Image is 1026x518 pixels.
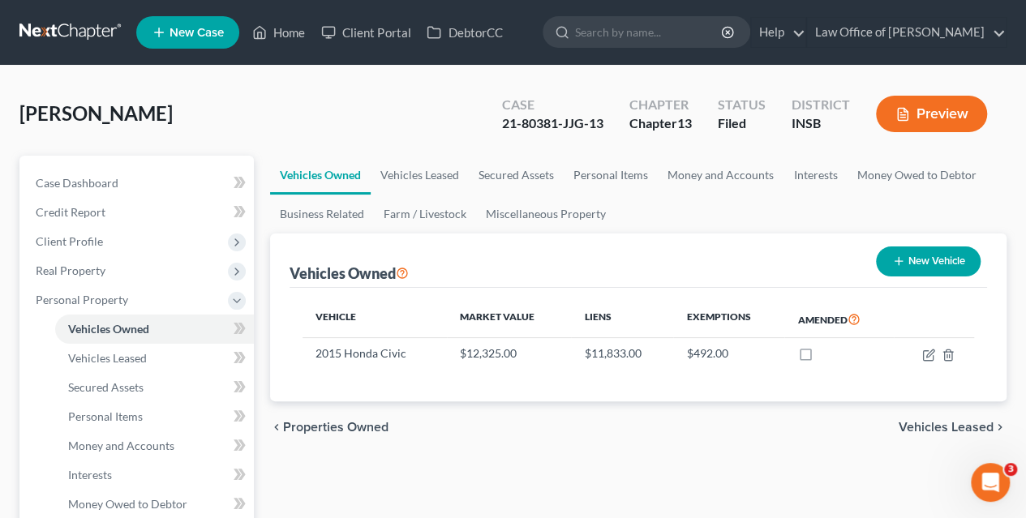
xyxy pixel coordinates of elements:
[270,421,283,434] i: chevron_left
[19,101,173,125] span: [PERSON_NAME]
[303,338,447,369] td: 2015 Honda Civic
[571,301,673,338] th: Liens
[469,156,564,195] a: Secured Assets
[68,322,149,336] span: Vehicles Owned
[55,402,254,431] a: Personal Items
[290,263,409,283] div: Vehicles Owned
[36,205,105,219] span: Credit Report
[971,463,1010,502] iframe: Intercom live chat
[447,338,571,369] td: $12,325.00
[371,156,469,195] a: Vehicles Leased
[23,198,254,227] a: Credit Report
[502,96,603,114] div: Case
[847,156,985,195] a: Money Owed to Debtor
[270,195,374,233] a: Business Related
[283,421,389,434] span: Properties Owned
[899,421,994,434] span: Vehicles Leased
[502,114,603,133] div: 21-80381-JJG-13
[629,96,692,114] div: Chapter
[673,338,784,369] td: $492.00
[36,293,128,306] span: Personal Property
[55,344,254,373] a: Vehicles Leased
[673,301,784,338] th: Exemptions
[658,156,783,195] a: Money and Accounts
[571,338,673,369] td: $11,833.00
[876,246,981,276] button: New Vehicle
[68,351,147,365] span: Vehicles Leased
[55,460,254,490] a: Interests
[476,195,616,233] a: Miscellaneous Property
[718,96,766,114] div: Status
[783,156,847,195] a: Interests
[170,27,224,39] span: New Case
[270,156,371,195] a: Vehicles Owned
[55,373,254,402] a: Secured Assets
[564,156,658,195] a: Personal Items
[792,96,850,114] div: District
[419,18,510,47] a: DebtorCC
[447,301,571,338] th: Market Value
[23,169,254,198] a: Case Dashboard
[313,18,419,47] a: Client Portal
[899,421,1007,434] button: Vehicles Leased chevron_right
[374,195,476,233] a: Farm / Livestock
[68,468,112,482] span: Interests
[36,234,103,248] span: Client Profile
[876,96,987,132] button: Preview
[807,18,1006,47] a: Law Office of [PERSON_NAME]
[68,380,144,394] span: Secured Assets
[36,263,105,277] span: Real Property
[629,114,692,133] div: Chapter
[792,114,850,133] div: INSB
[303,301,447,338] th: Vehicle
[718,114,766,133] div: Filed
[68,409,143,423] span: Personal Items
[68,497,187,511] span: Money Owed to Debtor
[677,115,692,131] span: 13
[244,18,313,47] a: Home
[270,421,389,434] button: chevron_left Properties Owned
[994,421,1007,434] i: chevron_right
[36,176,118,190] span: Case Dashboard
[1004,463,1017,476] span: 3
[575,17,723,47] input: Search by name...
[68,439,174,452] span: Money and Accounts
[784,301,894,338] th: Amended
[55,315,254,344] a: Vehicles Owned
[751,18,805,47] a: Help
[55,431,254,460] a: Money and Accounts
